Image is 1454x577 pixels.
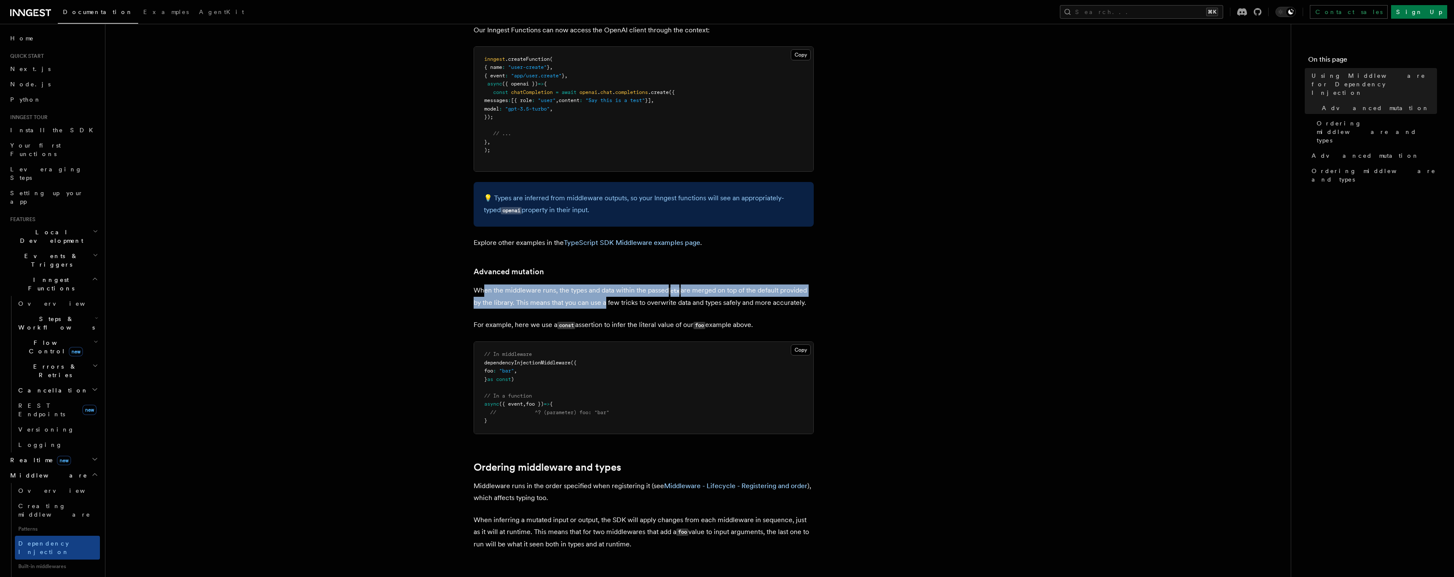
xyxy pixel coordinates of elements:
[7,228,93,245] span: Local Development
[1322,104,1429,112] span: Advanced mutation
[63,9,133,15] span: Documentation
[7,471,88,480] span: Middleware
[15,536,100,560] a: Dependency Injection
[474,266,544,278] a: Advanced mutation
[651,97,654,103] span: ,
[484,376,487,382] span: }
[526,401,544,407] span: foo })
[514,368,517,374] span: ,
[791,49,811,60] button: Copy
[15,315,95,332] span: Steps & Workflows
[693,322,705,329] code: foo
[511,97,532,103] span: [{ role
[538,81,544,87] span: =>
[7,162,100,185] a: Leveraging Steps
[18,402,65,418] span: REST Endpoints
[645,97,651,103] span: }]
[487,376,493,382] span: as
[562,89,576,95] span: await
[547,64,550,70] span: }
[487,81,502,87] span: async
[499,106,502,112] span: :
[532,97,535,103] span: :
[69,347,83,356] span: new
[18,487,106,494] span: Overview
[508,64,547,70] span: "user-create"
[505,56,550,62] span: .createFunction
[10,81,51,88] span: Node.js
[138,3,194,23] a: Examples
[484,147,490,153] span: );
[502,64,505,70] span: :
[10,34,34,43] span: Home
[484,401,499,407] span: async
[7,61,100,77] a: Next.js
[669,89,675,95] span: ({
[15,383,100,398] button: Cancellation
[676,529,688,536] code: foo
[474,461,621,473] a: Ordering middleware and types
[550,56,553,62] span: (
[615,89,648,95] span: completions
[502,81,538,87] span: ({ openai })
[15,560,100,573] span: Built-in middlewares
[493,89,508,95] span: const
[15,362,92,379] span: Errors & Retries
[7,225,100,248] button: Local Development
[562,73,565,79] span: }
[18,503,91,518] span: Creating middleware
[579,89,597,95] span: openai
[493,368,496,374] span: :
[484,393,532,399] span: // In a function
[505,73,508,79] span: :
[556,97,559,103] span: ,
[484,64,502,70] span: { name
[1206,8,1218,16] kbd: ⌘K
[1318,100,1437,116] a: Advanced mutation
[7,456,71,464] span: Realtime
[484,139,487,145] span: }
[550,401,553,407] span: {
[474,284,814,309] p: When the middleware runs, the types and data within the passed are merged on top of the default p...
[544,401,550,407] span: =>
[791,344,811,355] button: Copy
[511,89,553,95] span: chatCompletion
[15,498,100,522] a: Creating middleware
[15,422,100,437] a: Versioning
[499,401,523,407] span: ({ event
[7,138,100,162] a: Your first Functions
[669,287,681,295] code: ctx
[484,73,505,79] span: { event
[484,368,493,374] span: foo
[1391,5,1447,19] a: Sign Up
[7,272,100,296] button: Inngest Functions
[7,248,100,272] button: Events & Triggers
[7,296,100,452] div: Inngest Functions
[474,319,814,331] p: For example, here we use a assertion to infer the literal value of our example above.
[487,139,490,145] span: ,
[484,97,508,103] span: messages
[7,122,100,138] a: Install the SDK
[7,92,100,107] a: Python
[1313,116,1437,148] a: Ordering middleware and types
[10,166,82,181] span: Leveraging Steps
[82,405,97,415] span: new
[511,73,562,79] span: "app/user.create"
[474,237,814,249] p: Explore other examples in the .
[501,207,522,214] code: openai
[15,483,100,498] a: Overview
[474,514,814,550] p: When inferring a mutated input or output, the SDK will apply changes from each middleware in sequ...
[585,97,645,103] span: "Say this is a test"
[523,401,526,407] span: ,
[484,192,804,216] p: 💡 Types are inferred from middleware outputs, so your Inngest functions will see an appropriately...
[484,56,505,62] span: inngest
[496,376,511,382] span: const
[18,426,74,433] span: Versioning
[474,480,814,504] p: Middleware runs in the order specified when registering it (see ), which affects typing too.
[7,216,35,223] span: Features
[7,276,92,293] span: Inngest Functions
[550,64,553,70] span: ,
[474,24,814,36] p: Our Inngest Functions can now access the OpenAI client through the context:
[544,81,547,87] span: {
[664,482,807,490] a: Middleware - Lifecycle - Registering and order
